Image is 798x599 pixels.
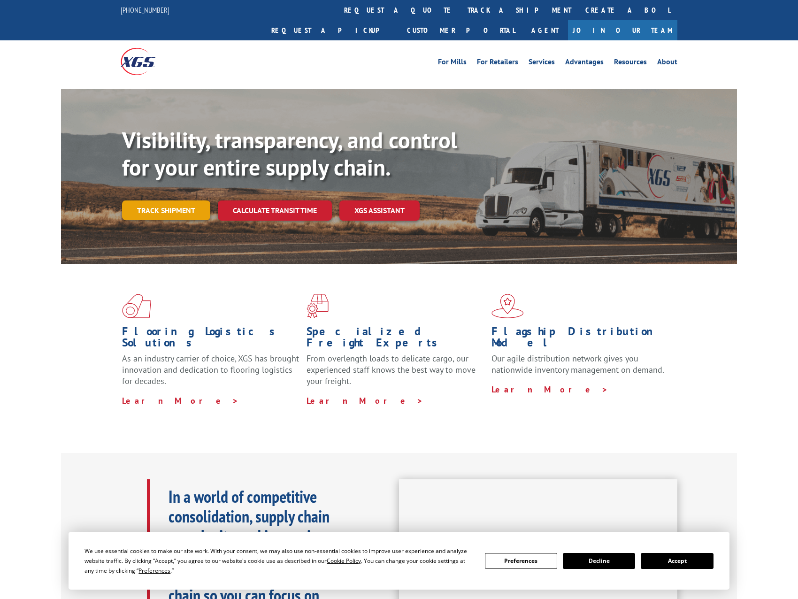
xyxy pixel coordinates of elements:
button: Accept [641,553,713,569]
a: Calculate transit time [218,200,332,221]
button: Decline [563,553,635,569]
a: [PHONE_NUMBER] [121,5,169,15]
a: Services [529,58,555,69]
a: Learn More > [307,395,423,406]
img: xgs-icon-total-supply-chain-intelligence-red [122,294,151,318]
div: We use essential cookies to make our site work. With your consent, we may also use non-essential ... [84,546,473,576]
span: As an industry carrier of choice, XGS has brought innovation and dedication to flooring logistics... [122,353,299,386]
a: XGS ASSISTANT [339,200,420,221]
span: Preferences [138,567,170,575]
a: Learn More > [122,395,239,406]
a: Learn More > [491,384,608,395]
h1: Flooring Logistics Solutions [122,326,299,353]
img: xgs-icon-flagship-distribution-model-red [491,294,524,318]
p: From overlength loads to delicate cargo, our experienced staff knows the best way to move your fr... [307,353,484,395]
img: xgs-icon-focused-on-flooring-red [307,294,329,318]
a: Join Our Team [568,20,677,40]
h1: Specialized Freight Experts [307,326,484,353]
a: Customer Portal [400,20,522,40]
span: Our agile distribution network gives you nationwide inventory management on demand. [491,353,664,375]
a: Resources [614,58,647,69]
button: Preferences [485,553,557,569]
span: Cookie Policy [327,557,361,565]
div: Cookie Consent Prompt [69,532,729,590]
a: Agent [522,20,568,40]
h1: Flagship Distribution Model [491,326,669,353]
a: For Retailers [477,58,518,69]
a: For Mills [438,58,467,69]
a: Advantages [565,58,604,69]
a: Track shipment [122,200,210,220]
a: Request a pickup [264,20,400,40]
b: Visibility, transparency, and control for your entire supply chain. [122,125,457,182]
a: About [657,58,677,69]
